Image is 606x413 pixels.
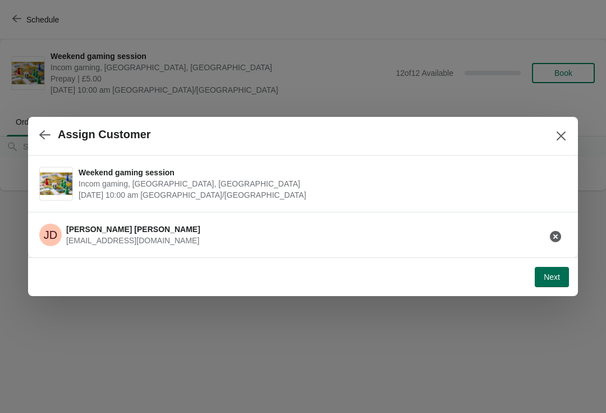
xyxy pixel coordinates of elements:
text: JD [44,229,57,241]
h2: Assign Customer [58,128,151,141]
img: Weekend gaming session | Incom gaming, Church Street, Cheltenham, UK | September 28 | 10:00 am Eu... [40,173,72,196]
button: Next [535,267,569,287]
span: [DATE] 10:00 am [GEOGRAPHIC_DATA]/[GEOGRAPHIC_DATA] [79,189,561,201]
span: Weekend gaming session [79,167,561,178]
span: Jose [39,224,62,246]
span: [EMAIL_ADDRESS][DOMAIN_NAME] [66,236,199,245]
span: Incom gaming, [GEOGRAPHIC_DATA], [GEOGRAPHIC_DATA] [79,178,561,189]
button: Close [551,126,571,146]
span: Next [544,273,560,282]
span: [PERSON_NAME] [PERSON_NAME] [66,225,200,234]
